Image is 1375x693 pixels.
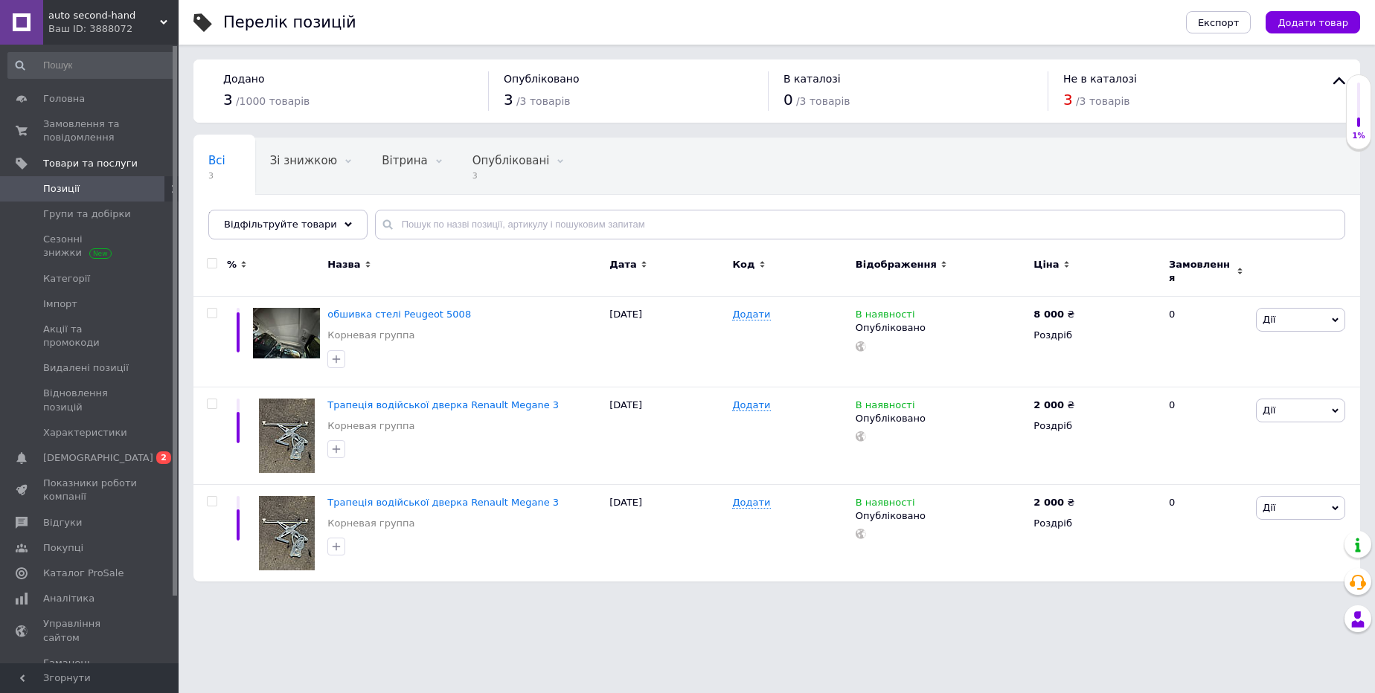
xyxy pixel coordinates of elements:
a: Трапеція водійської дверка Renault Megane 3 [327,399,559,410]
b: 2 000 [1033,399,1064,410]
div: 0 [1160,387,1252,484]
div: 1% [1347,131,1371,141]
div: ₴ [1033,308,1074,321]
span: Показники роботи компанії [43,477,138,503]
span: Замовлення [1169,258,1233,285]
span: Додано [223,73,264,85]
span: % [227,258,237,271]
span: 3 [504,91,513,109]
span: / 3 товарів [1076,95,1130,107]
span: / 3 товарів [796,95,850,107]
span: Видалені позиції [43,361,129,375]
button: Додати товар [1266,11,1360,33]
span: / 1000 товарів [236,95,310,107]
span: Код [732,258,754,271]
span: 3 [1063,91,1073,109]
span: Товари та послуги [43,157,138,170]
span: Дата [609,258,637,271]
a: Корневая группа [327,517,414,530]
span: Відфільтруйте товари [224,219,337,230]
span: Ціна [1033,258,1059,271]
span: auto second-hand [48,9,160,22]
span: Опубліковані [472,154,550,167]
div: Перелік позицій [223,15,356,30]
span: Відгуки [43,516,82,529]
span: Не в каталозі [1063,73,1137,85]
div: [DATE] [606,484,728,581]
span: [DEMOGRAPHIC_DATA] [43,451,153,465]
span: Додати [732,399,770,411]
span: Вітрина [382,154,427,167]
span: 3 [472,170,550,181]
span: Акції та промокоди [43,323,138,349]
div: ₴ [1033,496,1074,509]
span: Дії [1263,502,1275,513]
span: Назва [327,258,360,271]
img: обшивка стелі Peugeot 5008 [253,308,320,358]
span: В каталозі [783,73,841,85]
div: Опубліковано [856,509,1027,523]
a: Трапеція водійської дверка Renault Megane 3 [327,497,559,508]
span: 3 [223,91,233,109]
span: В наявності [856,399,915,415]
span: / 3 товарів [516,95,571,107]
a: Корневая группа [327,419,414,433]
span: Експорт [1198,17,1240,28]
div: [DATE] [606,387,728,484]
span: Відображення [856,258,937,271]
b: 2 000 [1033,497,1064,508]
div: Роздріб [1033,329,1156,342]
span: Категорії [43,272,90,286]
div: Опубліковано [856,321,1027,335]
span: Додати [732,497,770,509]
span: В наявності [856,309,915,324]
span: Всі [208,154,225,167]
span: 2 [156,451,171,464]
div: Роздріб [1033,517,1156,530]
div: Ваш ID: 3888072 [48,22,179,36]
span: Приховані [208,210,269,224]
span: Відновлення позицій [43,387,138,413]
span: Сезонні знижки [43,233,138,260]
span: Опубліковано [504,73,580,85]
span: Характеристики [43,426,127,439]
span: Імпорт [43,297,77,311]
input: Пошук по назві позиції, артикулу і пошуковим запитам [375,210,1345,239]
span: Аналітика [43,592,94,605]
span: Позиції [43,182,80,196]
div: Опубліковано [856,412,1027,425]
span: Управління сайтом [43,617,138,644]
span: Зі знижкою [270,154,337,167]
span: Гаманець компанії [43,657,138,683]
span: Головна [43,92,85,106]
button: Експорт [1186,11,1251,33]
span: Замовлення та повідомлення [43,117,138,144]
div: 0 [1160,484,1252,581]
span: Дії [1263,314,1275,325]
input: Пошук [7,52,176,79]
span: Каталог ProSale [43,567,124,580]
img: Трапеція водійської дверка Renault Megane 3 [259,496,315,570]
img: Трапеція водійської дверка Renault Megane 3 [259,399,315,473]
span: Додати товар [1278,17,1348,28]
a: Корневая группа [327,329,414,342]
span: Групи та добірки [43,207,131,221]
b: 8 000 [1033,309,1064,320]
span: Додати [732,309,770,320]
div: 0 [1160,297,1252,387]
span: Дії [1263,404,1275,416]
div: Роздріб [1033,419,1156,433]
span: 0 [783,91,793,109]
span: Покупці [43,541,83,555]
div: ₴ [1033,399,1074,412]
div: [DATE] [606,297,728,387]
a: обшивка стелі Peugeot 5008 [327,309,471,320]
span: 3 [208,170,225,181]
span: В наявності [856,497,915,512]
